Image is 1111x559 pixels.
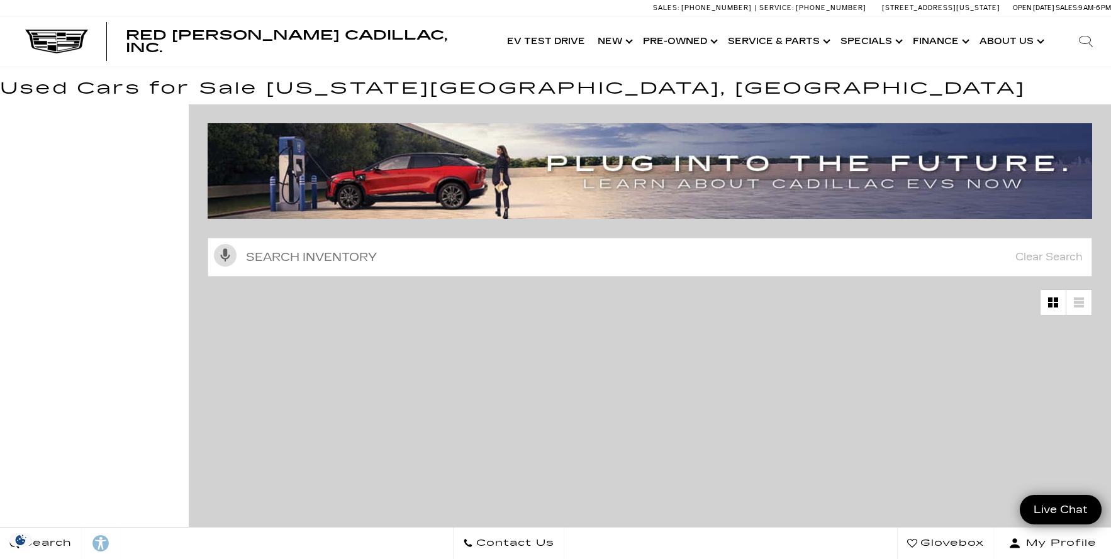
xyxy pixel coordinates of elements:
span: [PHONE_NUMBER] [796,4,866,12]
a: [STREET_ADDRESS][US_STATE] [882,4,1000,12]
span: Service: [759,4,794,12]
img: ev-blog-post-banners4 [208,123,1102,219]
img: Cadillac Dark Logo with Cadillac White Text [25,30,88,53]
a: Glovebox [897,528,994,559]
span: Sales: [653,4,679,12]
button: Open user profile menu [994,528,1111,559]
a: New [591,16,637,67]
a: Live Chat [1020,495,1102,524]
img: Opt-Out Icon [6,533,35,546]
span: Search [20,534,72,552]
span: Open [DATE] [1013,4,1054,12]
span: Red [PERSON_NAME] Cadillac, Inc. [126,28,447,55]
span: Glovebox [917,534,984,552]
a: About Us [973,16,1048,67]
a: Specials [834,16,907,67]
span: Contact Us [473,534,554,552]
svg: Click to toggle on voice search [214,244,237,267]
span: Live Chat [1027,502,1094,517]
a: Contact Us [453,528,564,559]
a: EV Test Drive [501,16,591,67]
span: Sales: [1056,4,1078,12]
a: Finance [907,16,973,67]
a: Service: [PHONE_NUMBER] [755,4,869,11]
a: Service & Parts [722,16,834,67]
section: Click to Open Cookie Consent Modal [6,533,35,546]
a: Red [PERSON_NAME] Cadillac, Inc. [126,29,488,54]
span: [PHONE_NUMBER] [681,4,752,12]
a: Sales: [PHONE_NUMBER] [653,4,755,11]
input: Search Inventory [208,238,1092,277]
span: My Profile [1021,534,1097,552]
span: 9 AM-6 PM [1078,4,1111,12]
a: Pre-Owned [637,16,722,67]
